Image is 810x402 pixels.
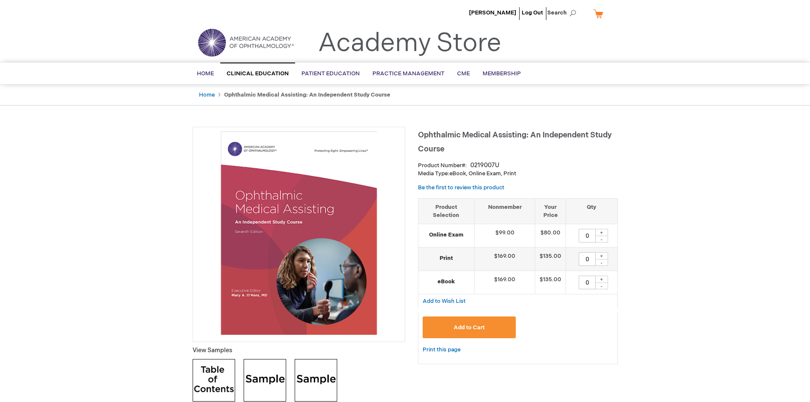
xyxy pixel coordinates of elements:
[423,297,466,305] a: Add to Wish List
[595,229,608,236] div: +
[193,359,235,402] img: Click to view
[595,259,608,266] div: -
[535,248,566,271] td: $135.00
[595,282,608,289] div: -
[566,198,617,224] th: Qty
[474,248,535,271] td: $169.00
[193,346,405,355] p: View Samples
[423,316,516,338] button: Add to Cart
[227,70,289,77] span: Clinical Education
[418,170,618,178] p: eBook, Online Exam, Print
[535,224,566,248] td: $80.00
[579,252,596,266] input: Qty
[535,198,566,224] th: Your Price
[197,70,214,77] span: Home
[595,236,608,242] div: -
[457,70,470,77] span: CME
[423,254,470,262] strong: Print
[423,345,460,355] a: Print this page
[372,70,444,77] span: Practice Management
[454,324,485,331] span: Add to Cart
[418,170,449,177] strong: Media Type:
[418,184,504,191] a: Be the first to review this product
[579,229,596,242] input: Qty
[474,271,535,294] td: $169.00
[535,271,566,294] td: $135.00
[522,9,543,16] a: Log Out
[483,70,521,77] span: Membership
[197,131,401,335] img: Ophthalmic Medical Assisting: An Independent Study Course
[318,28,501,59] a: Academy Store
[469,9,516,16] a: [PERSON_NAME]
[474,198,535,224] th: Nonmember
[470,161,499,170] div: 0219007U
[423,278,470,286] strong: eBook
[244,359,286,402] img: Click to view
[418,162,467,169] strong: Product Number
[418,198,475,224] th: Product Selection
[301,70,360,77] span: Patient Education
[595,252,608,259] div: +
[547,4,580,21] span: Search
[199,91,215,98] a: Home
[418,131,612,154] span: Ophthalmic Medical Assisting: An Independent Study Course
[579,276,596,289] input: Qty
[224,91,390,98] strong: Ophthalmic Medical Assisting: An Independent Study Course
[474,224,535,248] td: $99.00
[423,231,470,239] strong: Online Exam
[295,359,337,402] img: Click to view
[595,276,608,283] div: +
